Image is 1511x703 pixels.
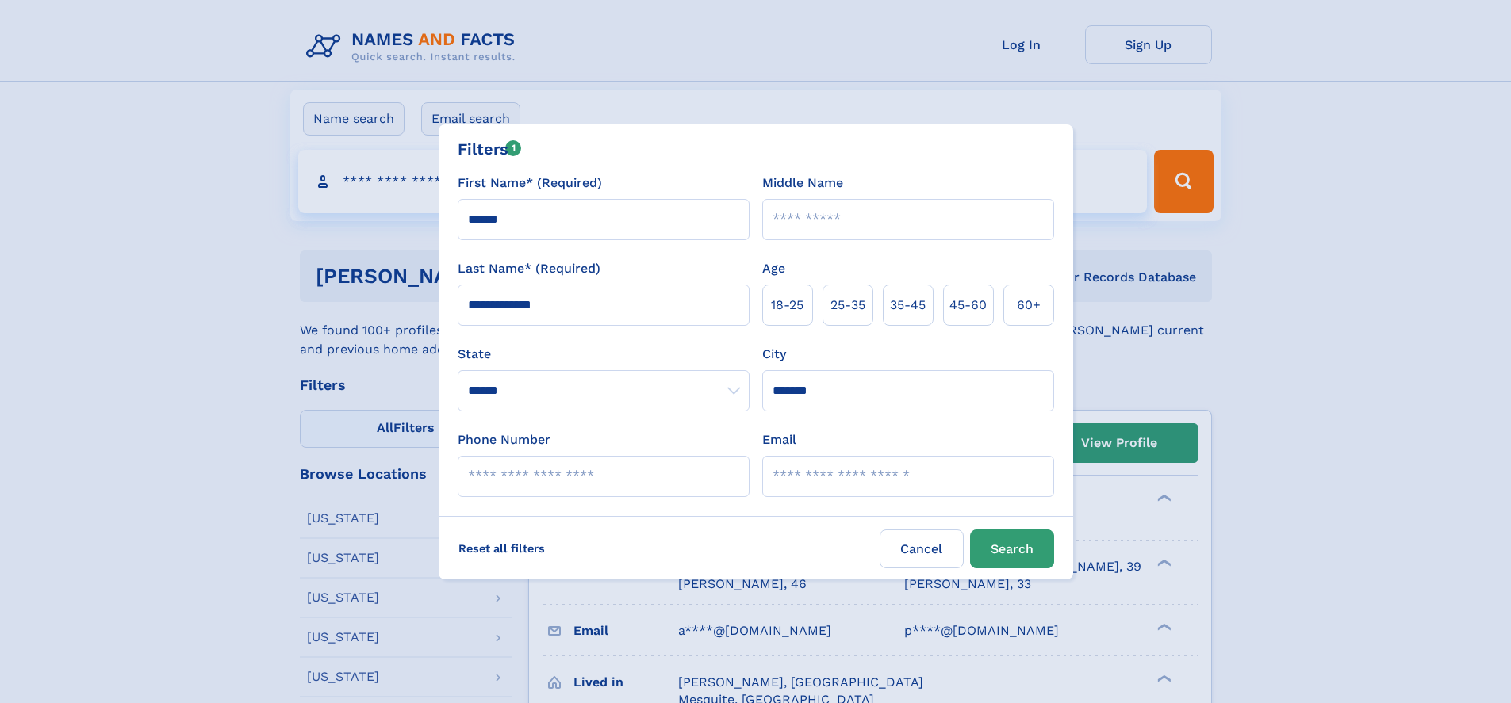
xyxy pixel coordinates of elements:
[762,174,843,193] label: Middle Name
[458,174,602,193] label: First Name* (Required)
[949,296,987,315] span: 45‑60
[890,296,926,315] span: 35‑45
[1017,296,1041,315] span: 60+
[970,529,1054,568] button: Search
[458,345,750,364] label: State
[448,529,555,567] label: Reset all filters
[762,430,796,449] label: Email
[458,430,550,449] label: Phone Number
[458,137,522,161] div: Filters
[880,529,964,568] label: Cancel
[762,345,786,364] label: City
[762,259,785,278] label: Age
[771,296,803,315] span: 18‑25
[458,259,600,278] label: Last Name* (Required)
[830,296,865,315] span: 25‑35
